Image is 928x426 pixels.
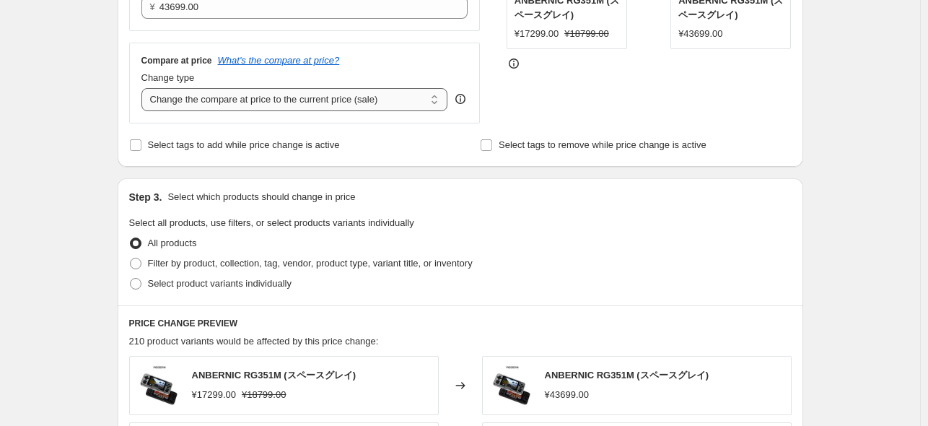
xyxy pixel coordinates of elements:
span: 210 product variants would be affected by this price change: [129,336,379,347]
span: ANBERNIC RG351M (スペースグレイ) [545,370,709,381]
p: Select which products should change in price [167,190,355,204]
span: ANBERNIC RG351M (スペースグレイ) [192,370,356,381]
h6: PRICE CHANGE PREVIEW [129,318,792,329]
span: All products [148,238,197,248]
strike: ¥18799.00 [242,388,286,402]
img: e2211f4b5504c3149c80a6d555d93e11_80x.jpg [137,364,180,407]
img: e2211f4b5504c3149c80a6d555d93e11_80x.jpg [490,364,533,407]
h3: Compare at price [141,55,212,66]
div: ¥43699.00 [545,388,589,402]
span: Change type [141,72,195,83]
span: Select tags to add while price change is active [148,139,340,150]
span: ¥ [150,1,155,12]
button: What's the compare at price? [218,55,340,66]
div: ¥17299.00 [515,27,559,41]
span: Select tags to remove while price change is active [499,139,706,150]
div: help [453,92,468,106]
span: Filter by product, collection, tag, vendor, product type, variant title, or inventory [148,258,473,269]
span: Select all products, use filters, or select products variants individually [129,217,414,228]
div: ¥17299.00 [192,388,236,402]
div: ¥43699.00 [678,27,722,41]
strike: ¥18799.00 [564,27,608,41]
span: Select product variants individually [148,278,292,289]
h2: Step 3. [129,190,162,204]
